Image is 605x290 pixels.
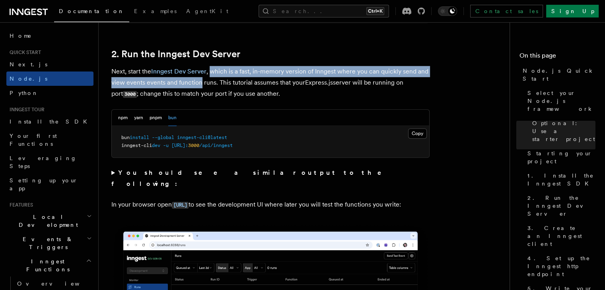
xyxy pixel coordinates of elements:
[168,110,177,126] button: bun
[111,66,430,100] p: Next, start the , which is a fast, in-memory version of Inngest where you can quickly send and vi...
[524,168,595,191] a: 1. Install the Inngest SDK
[6,86,93,100] a: Python
[181,2,233,21] a: AgentKit
[129,2,181,21] a: Examples
[188,143,199,148] span: 3000
[54,2,129,22] a: Documentation
[172,201,189,208] a: [URL]
[172,202,189,209] code: [URL]
[527,149,595,165] span: Starting your project
[6,72,93,86] a: Node.js
[134,110,143,126] button: yarn
[17,280,99,287] span: Overview
[111,167,430,189] summary: You should see a similar output to the following:
[524,191,595,221] a: 2. Run the Inngest Dev Server
[523,67,595,83] span: Node.js Quick Start
[111,199,430,211] p: In your browser open to see the development UI where later you will test the functions you write:
[150,110,162,126] button: pnpm
[134,8,177,14] span: Examples
[130,135,149,140] span: install
[6,49,41,56] span: Quick start
[121,135,130,140] span: bun
[527,172,595,188] span: 1. Install the Inngest SDK
[152,143,160,148] span: dev
[519,64,595,86] a: Node.js Quick Start
[152,135,174,140] span: --global
[6,210,93,232] button: Local Development
[6,235,87,251] span: Events & Triggers
[6,202,33,208] span: Features
[524,146,595,168] a: Starting your project
[123,91,137,98] code: 3000
[171,143,188,148] span: [URL]:
[546,5,599,17] a: Sign Up
[6,173,93,195] a: Setting up your app
[6,129,93,151] a: Your first Functions
[59,8,125,14] span: Documentation
[470,5,543,17] a: Contact sales
[111,48,240,60] a: 2. Run the Inngest Dev Server
[527,254,595,278] span: 4. Set up the Inngest http endpoint
[6,257,86,273] span: Inngest Functions
[10,177,78,191] span: Setting up your app
[177,135,227,140] span: inngest-cli@latest
[527,224,595,248] span: 3. Create an Inngest client
[10,90,39,96] span: Python
[6,106,45,113] span: Inngest tour
[438,6,457,16] button: Toggle dark mode
[6,151,93,173] a: Leveraging Steps
[519,51,595,64] h4: On this page
[6,57,93,72] a: Next.js
[6,254,93,276] button: Inngest Functions
[6,232,93,254] button: Events & Triggers
[10,32,32,40] span: Home
[151,68,206,75] a: Inngest Dev Server
[524,251,595,281] a: 4. Set up the Inngest http endpoint
[111,169,393,188] strong: You should see a similar output to the following:
[10,61,47,68] span: Next.js
[366,7,384,15] kbd: Ctrl+K
[524,86,595,116] a: Select your Node.js framework
[527,89,595,113] span: Select your Node.js framework
[199,143,233,148] span: /api/inngest
[118,110,128,126] button: npm
[10,133,57,147] span: Your first Functions
[10,75,47,82] span: Node.js
[529,116,595,146] a: Optional: Use a starter project
[6,114,93,129] a: Install the SDK
[6,29,93,43] a: Home
[408,128,427,139] button: Copy
[527,194,595,218] span: 2. Run the Inngest Dev Server
[186,8,228,14] span: AgentKit
[163,143,169,148] span: -u
[121,143,152,148] span: inngest-cli
[259,5,389,17] button: Search...Ctrl+K
[6,213,87,229] span: Local Development
[10,118,92,125] span: Install the SDK
[10,155,77,169] span: Leveraging Steps
[532,119,595,143] span: Optional: Use a starter project
[524,221,595,251] a: 3. Create an Inngest client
